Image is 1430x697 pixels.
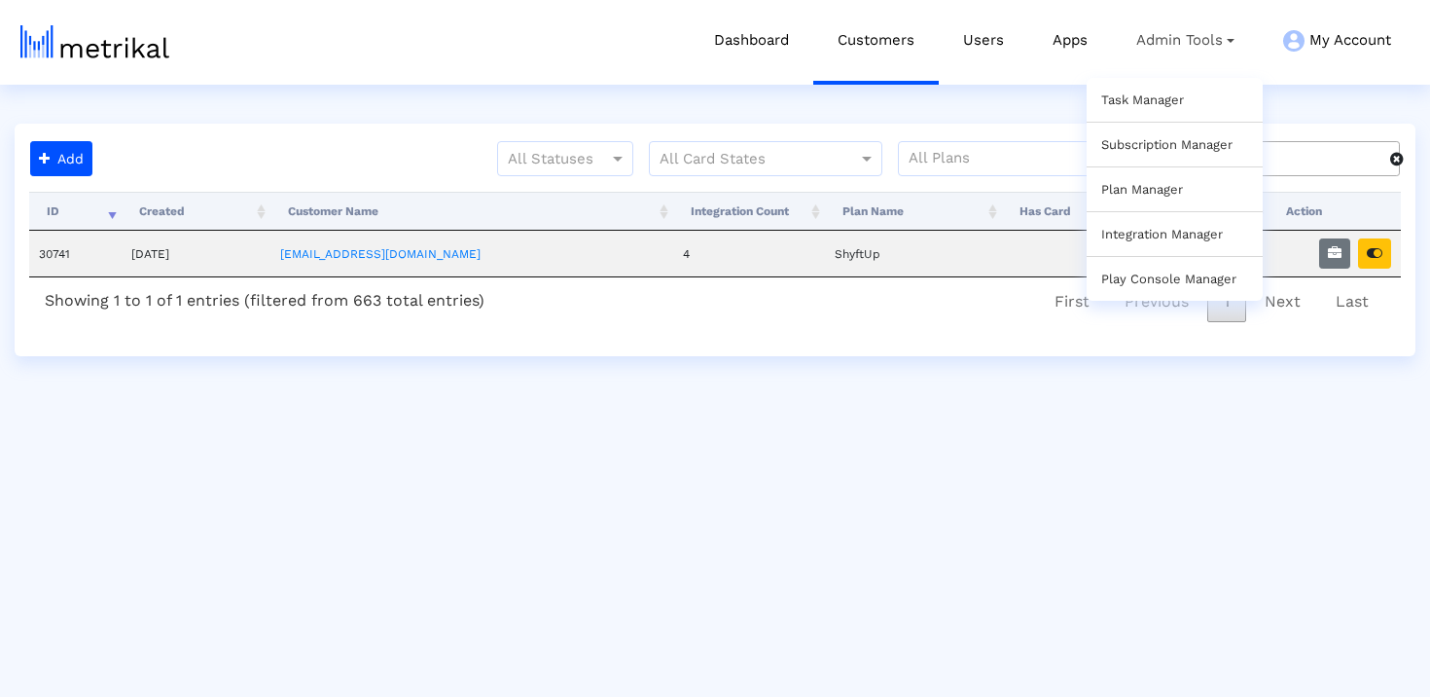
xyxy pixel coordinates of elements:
[1101,272,1236,286] a: Play Console Manager
[122,192,269,231] th: Created: activate to sort column ascending
[1163,149,1390,169] input: Customer Name
[1283,30,1305,52] img: my-account-menu-icon.png
[29,192,122,231] th: ID: activate to sort column ascending
[270,192,674,231] th: Customer Name: activate to sort column ascending
[673,231,825,276] td: 4
[1319,281,1385,322] a: Last
[1101,182,1183,197] a: Plan Manager
[1038,281,1106,322] a: First
[1101,227,1223,241] a: Integration Manager
[660,147,837,172] input: All Card States
[1269,192,1401,231] th: Action
[825,231,1002,276] td: ShyftUp
[1101,92,1184,107] a: Task Manager
[1108,281,1205,322] a: Previous
[1002,192,1161,231] th: Has Card: activate to sort column ascending
[1101,137,1233,152] a: Subscription Manager
[1248,281,1317,322] a: Next
[825,192,1002,231] th: Plan Name: activate to sort column ascending
[29,277,500,317] div: Showing 1 to 1 of 1 entries (filtered from 663 total entries)
[20,25,169,58] img: metrical-logo-light.png
[673,192,825,231] th: Integration Count: activate to sort column ascending
[1207,281,1246,322] a: 1
[909,147,1110,172] input: All Plans
[280,247,481,261] a: [EMAIL_ADDRESS][DOMAIN_NAME]
[30,141,92,176] button: Add
[29,231,122,276] td: 30741
[122,231,269,276] td: [DATE]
